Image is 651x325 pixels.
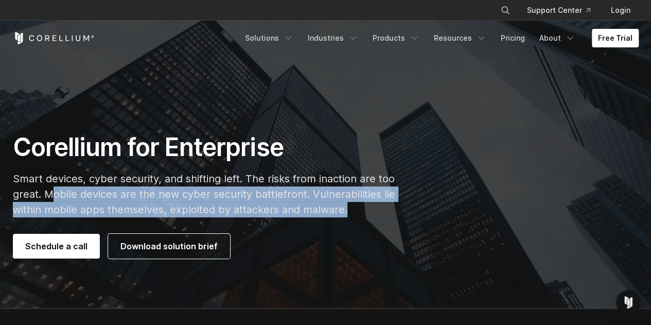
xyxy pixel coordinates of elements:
a: Schedule a call [13,234,100,259]
a: Pricing [495,29,531,47]
a: Download solution brief [108,234,230,259]
a: About [533,29,582,47]
p: Smart devices, cyber security, and shifting left. The risks from inaction are too great. Mobile d... [13,171,423,217]
div: Navigation Menu [239,29,639,47]
a: Solutions [239,29,300,47]
a: Login [603,1,639,20]
h1: Corellium for Enterprise [13,132,423,163]
a: Resources [428,29,492,47]
a: Free Trial [592,29,639,47]
span: Schedule a call [25,240,87,252]
a: Corellium Home [13,32,95,44]
div: Open Intercom Messenger [616,290,641,315]
a: Industries [302,29,364,47]
span: Download solution brief [120,240,218,252]
div: Navigation Menu [488,1,639,20]
button: Search [496,1,515,20]
a: Support Center [519,1,599,20]
a: Products [366,29,426,47]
